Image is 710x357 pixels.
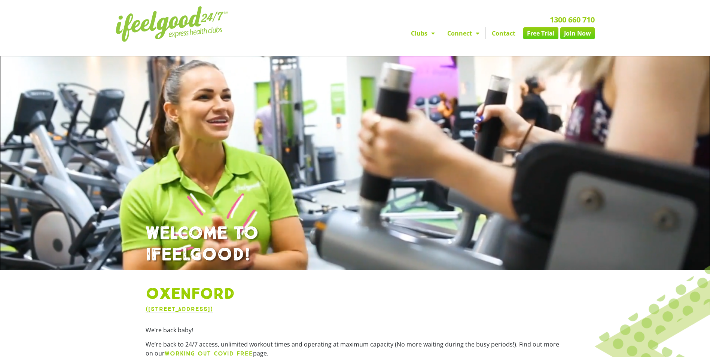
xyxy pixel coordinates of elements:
a: Join Now [560,27,595,39]
a: Contact [486,27,521,39]
a: ([STREET_ADDRESS]) [146,305,213,312]
nav: Menu [286,27,595,39]
a: Free Trial [523,27,558,39]
h1: Oxenford [146,285,565,304]
a: Clubs [405,27,441,39]
a: 1300 660 710 [550,15,595,25]
h1: WELCOME TO IFEELGOOD! [146,223,565,266]
a: Connect [441,27,485,39]
b: WORKING OUT COVID FREE [165,350,253,357]
p: We’re back baby! [146,326,565,335]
